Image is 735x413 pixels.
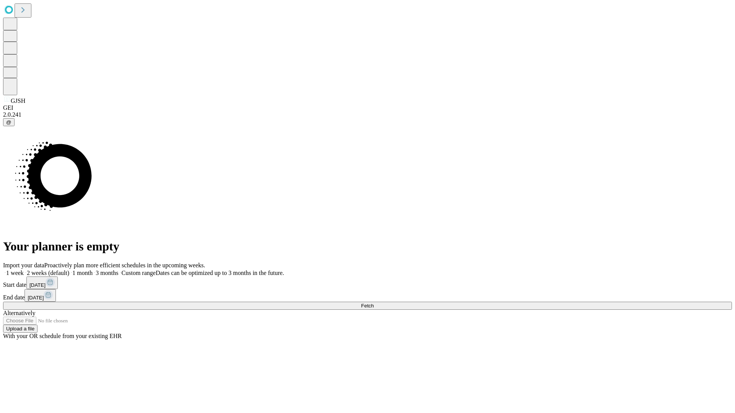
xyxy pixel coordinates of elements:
button: [DATE] [24,289,56,302]
button: [DATE] [26,276,58,289]
div: Start date [3,276,732,289]
div: End date [3,289,732,302]
span: Fetch [361,303,374,309]
span: Dates can be optimized up to 3 months in the future. [156,270,284,276]
span: @ [6,119,11,125]
span: GJSH [11,98,25,104]
span: 1 month [72,270,93,276]
div: GEI [3,104,732,111]
span: With your OR schedule from your existing EHR [3,333,122,339]
span: Import your data [3,262,44,268]
span: 1 week [6,270,24,276]
button: Fetch [3,302,732,310]
span: 3 months [96,270,118,276]
button: Upload a file [3,325,38,333]
button: @ [3,118,15,126]
span: [DATE] [28,295,44,301]
div: 2.0.241 [3,111,732,118]
span: Alternatively [3,310,35,316]
h1: Your planner is empty [3,239,732,254]
span: 2 weeks (default) [27,270,69,276]
span: Custom range [121,270,155,276]
span: [DATE] [29,282,46,288]
span: Proactively plan more efficient schedules in the upcoming weeks. [44,262,205,268]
